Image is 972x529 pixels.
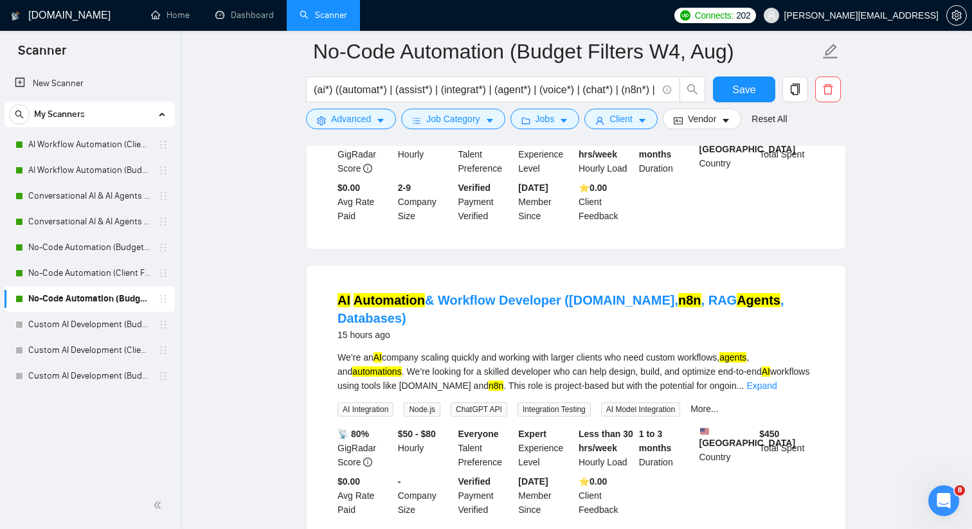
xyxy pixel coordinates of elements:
span: caret-down [721,116,730,125]
span: holder [158,371,168,381]
span: Connects: [695,8,733,22]
div: Talent Preference [456,133,516,175]
a: setting [946,10,967,21]
div: We’re an company scaling quickly and working with larger clients who need custom workflows, , and... [337,350,815,393]
div: Total Spent [757,427,817,469]
span: holder [158,139,168,150]
span: Integration Testing [517,402,591,417]
mark: AI [373,352,382,363]
a: AI Workflow Automation (Budget Filters) [28,157,150,183]
span: ... [737,381,744,391]
button: delete [815,76,841,102]
span: edit [822,43,839,60]
div: Avg Rate Paid [335,181,395,223]
mark: n8n [489,381,503,391]
b: [DATE] [518,476,548,487]
a: Conversational AI & AI Agents (Client Filters) [28,183,150,209]
span: user [767,11,776,20]
span: holder [158,242,168,253]
b: 1 to 3 months [639,429,672,453]
b: Expert [518,429,546,439]
a: No-Code Automation (Client Filters) [28,260,150,286]
b: 2-9 [398,183,411,193]
div: Payment Verified [456,474,516,517]
span: ChatGPT API [451,402,507,417]
span: holder [158,191,168,201]
b: [GEOGRAPHIC_DATA] [699,427,796,448]
div: Client Feedback [576,181,636,223]
span: AI Model Integration [601,402,680,417]
span: Node.js [404,402,440,417]
div: Company Size [395,181,456,223]
li: My Scanners [4,102,175,389]
span: Client [609,112,633,126]
div: Total Spent [757,133,817,175]
div: Duration [636,133,697,175]
span: double-left [153,499,166,512]
img: logo [11,6,20,26]
b: $0.00 [337,183,360,193]
div: Talent Preference [456,427,516,469]
span: caret-down [559,116,568,125]
div: Member Since [516,474,576,517]
div: Hourly Load [576,427,636,469]
button: search [679,76,705,102]
span: setting [317,116,326,125]
mark: AI [337,293,350,307]
div: GigRadar Score [335,427,395,469]
b: Verified [458,183,491,193]
div: Country [697,427,757,469]
span: holder [158,268,168,278]
div: Payment Verified [456,181,516,223]
a: Custom AI Development (Client Filters) [28,337,150,363]
span: holder [158,294,168,304]
div: Experience Level [516,133,576,175]
span: bars [412,116,421,125]
span: setting [947,10,966,21]
button: Save [713,76,775,102]
div: Hourly Load [576,133,636,175]
li: New Scanner [4,71,175,96]
b: 📡 80% [337,429,369,439]
a: Conversational AI & AI Agents (Budget Filters) [28,209,150,235]
b: - [398,476,401,487]
span: caret-down [376,116,385,125]
span: My Scanners [34,102,85,127]
span: AI Integration [337,402,393,417]
span: caret-down [485,116,494,125]
a: Custom AI Development (Budget Filters) [28,363,150,389]
span: idcard [674,116,683,125]
a: More... [690,404,719,414]
a: AI Workflow Automation (Client Filters) [28,132,150,157]
div: Experience Level [516,427,576,469]
button: folderJobscaret-down [510,109,580,129]
div: Country [697,133,757,175]
span: Job Category [426,112,480,126]
b: Less than 30 hrs/week [579,429,633,453]
button: userClientcaret-down [584,109,658,129]
button: barsJob Categorycaret-down [401,109,505,129]
button: copy [782,76,808,102]
div: Hourly [395,133,456,175]
a: No-Code Automation (Budget Filters) [28,235,150,260]
iframe: Intercom live chat [928,485,959,516]
button: idcardVendorcaret-down [663,109,741,129]
span: info-circle [363,458,372,467]
span: user [595,116,604,125]
div: 15 hours ago [337,327,815,343]
mark: n8n [678,293,701,307]
mark: agents [719,352,746,363]
span: holder [158,345,168,355]
b: $ 450 [759,429,779,439]
span: search [10,110,29,119]
span: info-circle [663,85,671,94]
a: Reset All [751,112,787,126]
input: Scanner name... [313,35,820,67]
b: $50 - $80 [398,429,436,439]
span: Scanner [8,41,76,68]
span: 8 [955,485,965,496]
span: Save [732,82,755,98]
div: Duration [636,427,697,469]
a: Expand [746,381,777,391]
span: info-circle [363,164,372,173]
